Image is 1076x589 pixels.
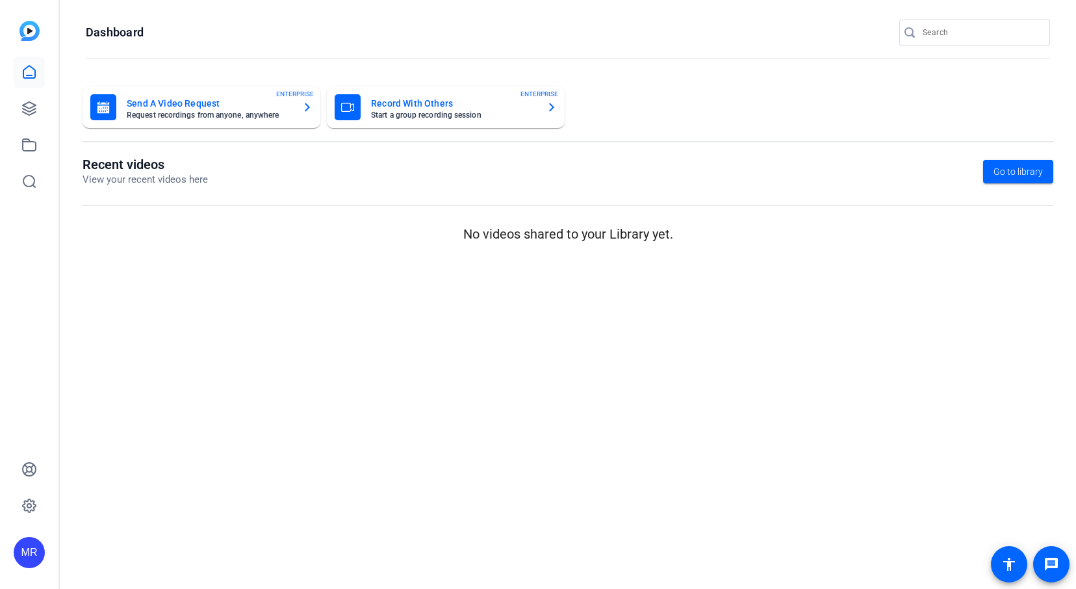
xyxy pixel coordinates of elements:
h1: Recent videos [83,157,208,172]
h1: Dashboard [86,25,144,40]
mat-card-subtitle: Start a group recording session [371,111,536,119]
button: Send A Video RequestRequest recordings from anyone, anywhereENTERPRISE [83,86,320,128]
input: Search [923,25,1040,40]
span: Go to library [993,165,1043,179]
span: ENTERPRISE [276,89,314,99]
a: Go to library [983,160,1053,183]
img: blue-gradient.svg [19,21,40,41]
p: No videos shared to your Library yet. [83,224,1053,244]
div: MR [14,537,45,568]
mat-card-title: Record With Others [371,96,536,111]
mat-card-subtitle: Request recordings from anyone, anywhere [127,111,292,119]
mat-icon: message [1044,556,1059,572]
button: Record With OthersStart a group recording sessionENTERPRISE [327,86,565,128]
mat-card-title: Send A Video Request [127,96,292,111]
mat-icon: accessibility [1001,556,1017,572]
p: View your recent videos here [83,172,208,187]
span: ENTERPRISE [520,89,558,99]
